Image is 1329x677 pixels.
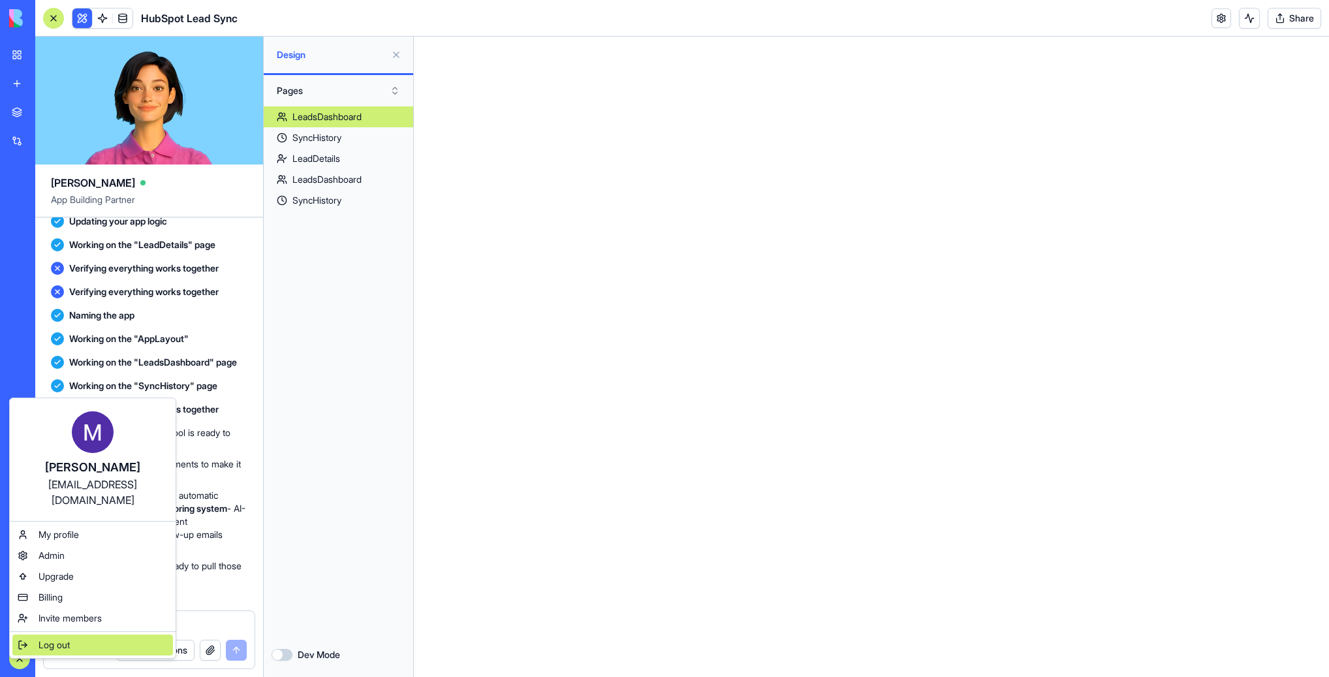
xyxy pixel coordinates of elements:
[12,566,173,587] a: Upgrade
[12,608,173,629] a: Invite members
[39,591,63,604] span: Billing
[23,477,163,508] div: [EMAIL_ADDRESS][DOMAIN_NAME]
[39,638,70,652] span: Log out
[12,587,173,608] a: Billing
[39,528,79,541] span: My profile
[12,545,173,566] a: Admin
[23,458,163,477] div: [PERSON_NAME]
[39,570,74,583] span: Upgrade
[39,612,102,625] span: Invite members
[72,411,114,453] img: ACg8ocJtOslkEheqcbxbRNY-DBVyiSoWR6j0po04Vm4_vNZB470J1w=s96-c
[12,524,173,545] a: My profile
[39,549,65,562] span: Admin
[12,401,173,518] a: [PERSON_NAME][EMAIL_ADDRESS][DOMAIN_NAME]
